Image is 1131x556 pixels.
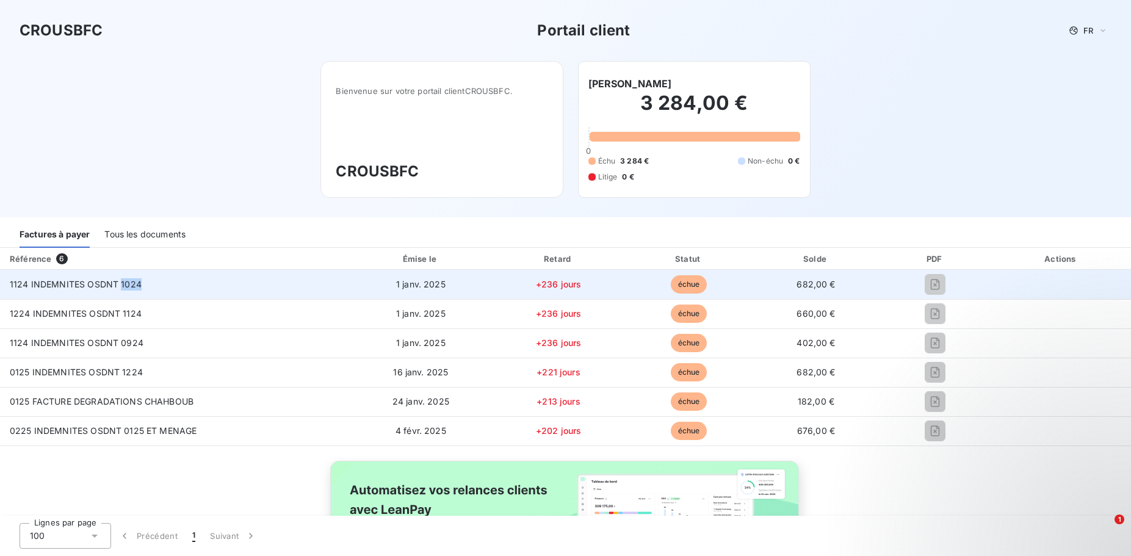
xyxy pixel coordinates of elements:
[797,425,835,436] span: 676,00 €
[1089,514,1119,544] iframe: Intercom live chat
[104,222,186,248] div: Tous les documents
[671,275,707,294] span: échue
[537,367,580,377] span: +221 jours
[495,253,622,265] div: Retard
[536,338,582,348] span: +236 jours
[392,396,449,406] span: 24 janv. 2025
[203,523,264,549] button: Suivant
[20,222,90,248] div: Factures à payer
[10,279,142,289] span: 1124 INDEMNITES OSDNT 1024
[798,396,834,406] span: 182,00 €
[192,530,195,542] span: 1
[887,438,1131,523] iframe: Intercom notifications message
[537,20,630,42] h3: Portail client
[588,76,672,91] h6: [PERSON_NAME]
[598,171,618,182] span: Litige
[881,253,989,265] div: PDF
[352,253,490,265] div: Émise le
[336,161,547,182] h3: CROUSBFC
[788,156,800,167] span: 0 €
[396,425,446,436] span: 4 févr. 2025
[536,308,582,319] span: +236 jours
[536,279,582,289] span: +236 jours
[10,308,142,319] span: 1224 INDEMNITES OSDNT 1124
[671,422,707,440] span: échue
[537,396,580,406] span: +213 jours
[797,308,835,319] span: 660,00 €
[536,425,582,436] span: +202 jours
[671,363,707,381] span: échue
[10,425,197,436] span: 0225 INDEMNITES OSDNT 0125 ET MENAGE
[10,396,193,406] span: 0125 FACTURE DEGRADATIONS CHAHBOUB
[756,253,876,265] div: Solde
[671,334,707,352] span: échue
[588,91,800,128] h2: 3 284,00 €
[797,367,835,377] span: 682,00 €
[598,156,616,167] span: Échu
[56,253,67,264] span: 6
[185,523,203,549] button: 1
[586,146,591,156] span: 0
[671,392,707,411] span: échue
[10,338,143,348] span: 1124 INDEMNITES OSDNT 0924
[797,338,835,348] span: 402,00 €
[1115,514,1124,524] span: 1
[396,308,446,319] span: 1 janv. 2025
[396,338,446,348] span: 1 janv. 2025
[393,367,448,377] span: 16 janv. 2025
[336,86,547,96] span: Bienvenue sur votre portail client CROUSBFC .
[671,305,707,323] span: échue
[994,253,1129,265] div: Actions
[1083,26,1093,35] span: FR
[20,20,103,42] h3: CROUSBFC
[627,253,751,265] div: Statut
[111,523,185,549] button: Précédent
[797,279,835,289] span: 682,00 €
[10,254,51,264] div: Référence
[396,279,446,289] span: 1 janv. 2025
[620,156,649,167] span: 3 284 €
[10,367,143,377] span: 0125 INDEMNITES OSDNT 1224
[30,530,45,542] span: 100
[622,171,634,182] span: 0 €
[748,156,783,167] span: Non-échu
